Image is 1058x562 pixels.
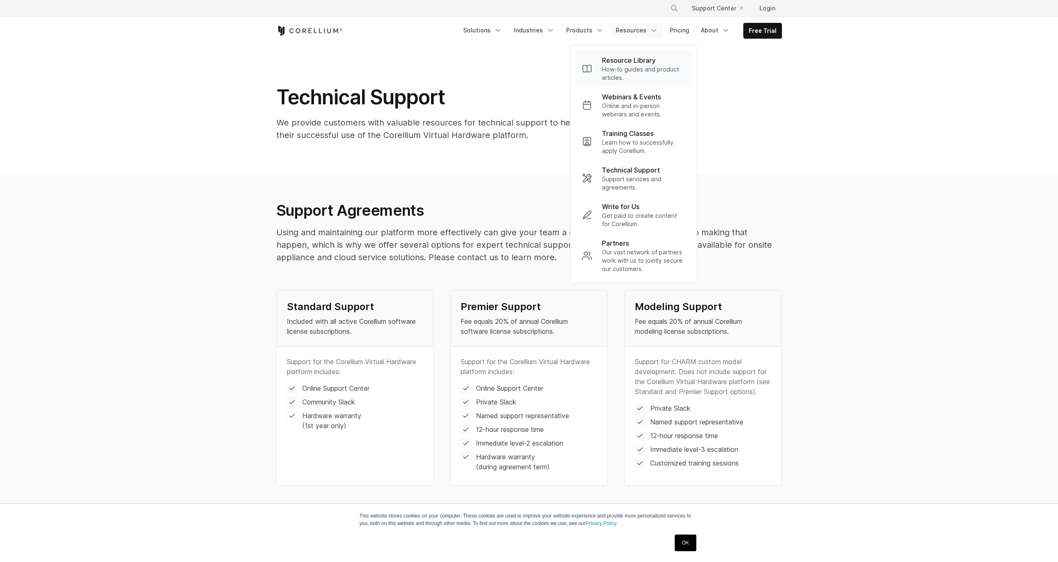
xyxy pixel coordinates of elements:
p: Training Classes [602,128,654,138]
p: Partners [602,238,629,248]
p: Using and maintaining our platform more effectively can give your team a critical edge. We're com... [276,226,782,264]
li: 12-hour response time [461,424,597,435]
li: Private Slack [635,403,772,414]
a: About [696,23,735,38]
li: Named support representative [461,411,597,421]
h4: Premier Support [461,301,597,313]
li: Hardware warranty (during agreement term) [461,452,597,472]
a: OK [675,535,696,551]
li: Online Support Center [461,383,597,394]
p: Resource Library [602,55,656,65]
p: We provide customers with valuable resources for technical support to help with their successful ... [276,116,609,141]
p: Support services and agreements. [602,175,685,192]
p: Online and in-person webinars and events. [602,102,685,118]
p: Our vast network of partners work with us to jointly secure our customers. [602,248,685,273]
h4: Standard Support [287,301,424,313]
li: Private Slack [461,397,597,407]
button: Search [667,1,682,16]
a: Products [561,23,609,38]
li: Online Support Center [287,383,424,394]
a: Login [753,1,782,16]
a: Resources [611,23,663,38]
p: Technical Support [602,165,660,175]
p: Support for the Corellium Virtual Hardware platform includes: [461,357,597,377]
li: Community Slack [287,397,424,407]
li: 12-hour response time [635,431,772,441]
h2: Support Agreements [276,201,782,219]
li: Immediate level-3 escalation [635,444,772,455]
p: Webinars & Events [602,92,661,102]
div: Navigation Menu [660,1,782,16]
p: Learn how to successfully apply Corellium. [602,138,685,155]
a: Industries [509,23,560,38]
a: Partners Our vast network of partners work with us to jointly secure our customers. [575,233,692,278]
h4: Modeling Support [635,301,772,313]
a: Pricing [665,23,694,38]
a: Resource Library How-to guides and product articles. [575,50,692,87]
li: Immediate level-2 escalation [461,438,597,449]
li: Named support representative [635,417,772,427]
p: Support for CHARM custom model development. Does not include support for the Corellium Virtual Ha... [635,357,772,397]
a: Training Classes Learn how to successfully apply Corellium. [575,123,692,160]
li: Customized training sessions [635,458,772,468]
p: Fee equals 20% of annual Corellium modeling license subscriptions. [635,316,772,336]
p: Write for Us [602,202,639,212]
div: Navigation Menu [458,23,782,39]
a: Write for Us Get paid to create content for Corellium. [575,197,692,233]
a: Support Center [685,1,750,16]
p: Get paid to create content for Corellium. [602,212,685,228]
p: Support for the Corellium Virtual Hardware platform includes: [287,357,424,377]
h1: Technical Support [276,85,609,110]
a: Webinars & Events Online and in-person webinars and events. [575,87,692,123]
p: How-to guides and product articles. [602,65,685,82]
a: Free Trial [744,23,782,38]
li: Hardware warranty (1st year only) [287,411,424,431]
p: Included with all active Corellium software license subscriptions. [287,316,424,336]
a: Privacy Policy. [586,520,618,526]
a: Corellium Home [276,26,343,36]
p: Fee equals 20% of annual Corellium software license subscriptions. [461,316,597,336]
a: Solutions [458,23,507,38]
a: Technical Support Support services and agreements. [575,160,692,197]
p: This website stores cookies on your computer. These cookies are used to improve your website expe... [360,512,699,527]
